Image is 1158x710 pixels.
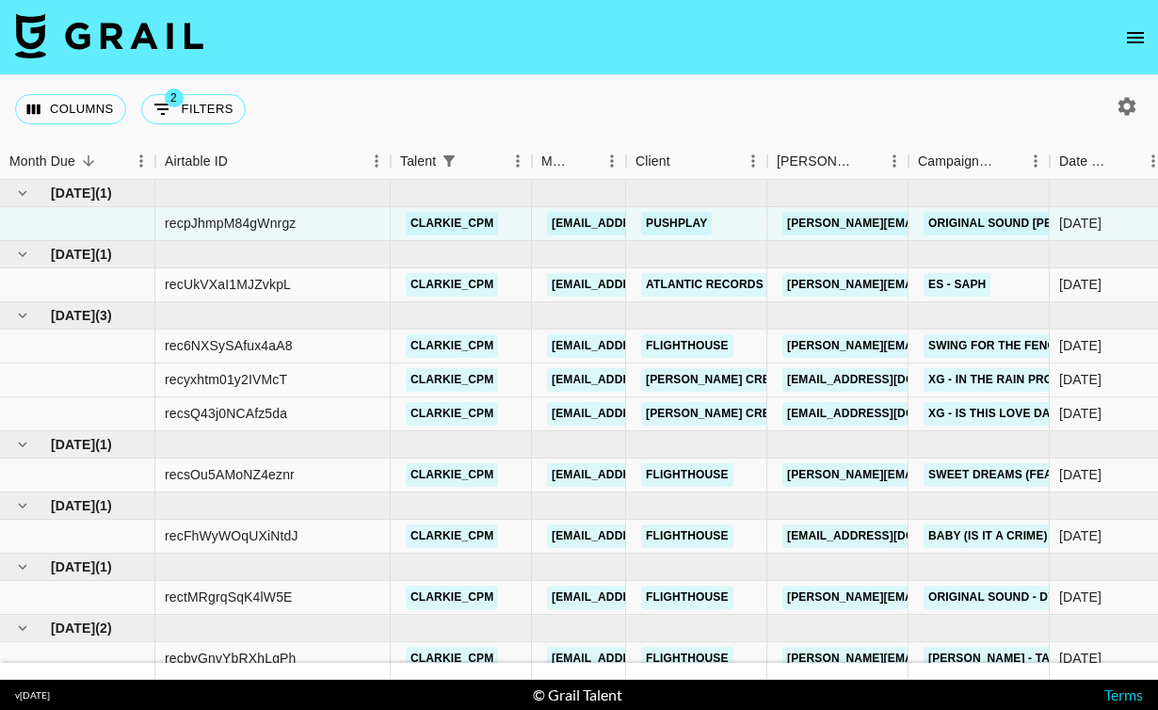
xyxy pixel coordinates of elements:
div: recsOu5AMoNZ4eznr [165,465,295,484]
span: ( 1 ) [95,245,112,264]
button: Sort [75,148,102,174]
div: 29/05/2025 [1059,275,1102,294]
a: clarkie_cpm [406,586,498,609]
a: clarkie_cpm [406,368,498,392]
a: clarkie_cpm [406,273,498,297]
button: Show filters [436,148,462,174]
div: 24/04/2025 [1059,370,1102,389]
div: © Grail Talent [533,686,622,704]
button: hide children [9,431,36,458]
a: ES - SAPH [924,273,990,297]
a: [EMAIL_ADDRESS][DOMAIN_NAME] [547,212,758,235]
a: PushPlay [641,212,712,235]
a: clarkie_cpm [406,402,498,426]
a: [PERSON_NAME] Creative KK ([GEOGRAPHIC_DATA]) [641,402,962,426]
a: [EMAIL_ADDRESS][DOMAIN_NAME] [547,402,758,426]
button: hide children [9,241,36,267]
a: clarkie_cpm [406,334,498,358]
div: 11/01/2025 [1059,588,1102,606]
span: ( 3 ) [95,306,112,325]
span: 2 [165,89,184,107]
a: [PERSON_NAME][EMAIL_ADDRESS][DOMAIN_NAME] [782,647,1089,670]
span: [DATE] [51,619,95,637]
span: ( 1 ) [95,435,112,454]
button: Sort [571,148,598,174]
div: 03/04/2025 [1059,336,1102,355]
span: [DATE] [51,557,95,576]
div: 22/11/2024 [1059,649,1102,668]
button: Menu [739,147,767,175]
div: recUkVXaI1MJZvkpL [165,275,291,294]
a: [EMAIL_ADDRESS][DOMAIN_NAME] [547,273,758,297]
a: XG - IN THE RAIN Promo 1 [924,368,1086,392]
div: 04/08/2025 [1059,214,1102,233]
a: clarkie_cpm [406,212,498,235]
button: hide children [9,302,36,329]
button: Sort [462,148,489,174]
button: Sort [854,148,880,174]
a: [EMAIL_ADDRESS][DOMAIN_NAME] [547,463,758,487]
a: clarkie_cpm [406,463,498,487]
button: hide children [9,492,36,519]
a: [EMAIL_ADDRESS][DOMAIN_NAME] [782,402,993,426]
a: clarkie_cpm [406,524,498,548]
button: open drawer [1117,19,1154,56]
a: Flighthouse [641,647,733,670]
span: [DATE] [51,245,95,264]
a: original sound [PERSON_NAME] [924,212,1134,235]
div: 14/04/2025 [1059,404,1102,423]
span: ( 2 ) [95,619,112,637]
button: Select columns [15,94,126,124]
div: Talent [400,143,436,180]
button: hide children [9,180,36,206]
a: Flighthouse [641,463,733,487]
span: ( 1 ) [95,184,112,202]
a: Baby (Is it a Crime) x Rema [924,524,1101,548]
div: rec6NXSySAfux4aA8 [165,336,293,355]
a: [EMAIL_ADDRESS][DOMAIN_NAME] [547,334,758,358]
div: recFhWyWOqUXiNtdJ [165,526,298,545]
div: Month Due [9,143,75,180]
div: recsQ43j0NCAfz5da [165,404,287,423]
div: 03/03/2025 [1059,465,1102,484]
span: [DATE] [51,435,95,454]
button: Show filters [141,94,246,124]
a: Flighthouse [641,586,733,609]
img: Grail Talent [15,13,203,58]
div: Client [635,143,670,180]
div: 28/02/2025 [1059,526,1102,545]
div: Booker [767,143,909,180]
div: Talent [391,143,532,180]
button: Menu [880,147,909,175]
a: [EMAIL_ADDRESS][DOMAIN_NAME] [547,647,758,670]
a: [EMAIL_ADDRESS][DOMAIN_NAME] [782,368,993,392]
button: Menu [1021,147,1050,175]
span: [DATE] [51,184,95,202]
div: recbyGnvYbRXhLgPh [165,649,297,668]
a: Terms [1104,686,1143,703]
div: Airtable ID [155,143,391,180]
button: Menu [504,147,532,175]
button: hide children [9,615,36,641]
a: [PERSON_NAME][EMAIL_ADDRESS][DOMAIN_NAME] [782,212,1089,235]
a: Flighthouse [641,334,733,358]
div: Campaign (Type) [918,143,995,180]
button: Sort [228,148,254,174]
span: [DATE] [51,496,95,515]
div: Campaign (Type) [909,143,1050,180]
div: [PERSON_NAME] [777,143,854,180]
div: Manager [532,143,626,180]
span: ( 1 ) [95,557,112,576]
a: XG - IS THIS LOVE Dance Promo [924,402,1126,426]
span: [DATE] [51,306,95,325]
a: [PERSON_NAME][EMAIL_ADDRESS][DOMAIN_NAME] [782,334,1089,358]
button: Sort [670,148,697,174]
button: hide children [9,554,36,580]
div: v [DATE] [15,689,50,702]
button: Menu [362,147,391,175]
a: [EMAIL_ADDRESS][DOMAIN_NAME] [547,586,758,609]
button: Menu [598,147,626,175]
a: original sound - dylansmovin [924,586,1130,609]
a: [PERSON_NAME][EMAIL_ADDRESS][DOMAIN_NAME] [782,463,1089,487]
div: Client [626,143,767,180]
